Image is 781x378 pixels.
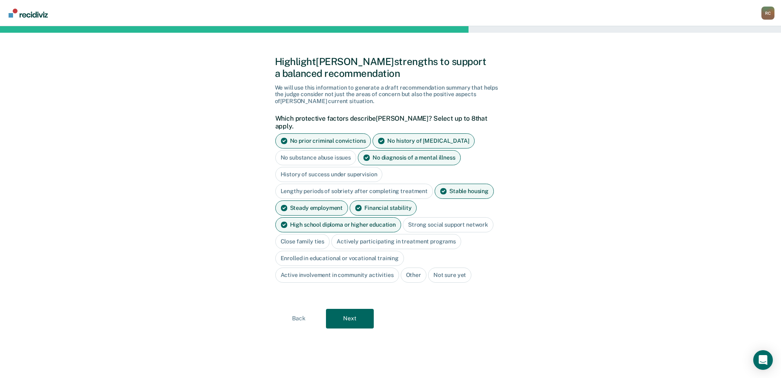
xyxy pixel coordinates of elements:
[761,7,774,20] div: R C
[401,268,426,283] div: Other
[275,133,371,148] div: No prior criminal convictions
[9,9,48,18] img: Recidiviz
[428,268,471,283] div: Not sure yet
[753,350,773,370] div: Open Intercom Messenger
[350,200,417,216] div: Financial stability
[275,115,502,130] label: Which protective factors describe [PERSON_NAME] ? Select up to 8 that apply.
[275,56,507,79] div: Highlight [PERSON_NAME] strengths to support a balanced recommendation
[275,234,330,249] div: Close family ties
[275,217,402,232] div: High school diploma or higher education
[761,7,774,20] button: Profile dropdown button
[275,251,404,266] div: Enrolled in educational or vocational training
[331,234,461,249] div: Actively participating in treatment programs
[275,268,399,283] div: Active involvement in community activities
[403,217,493,232] div: Strong social support network
[275,167,383,182] div: History of success under supervision
[435,184,494,199] div: Stable housing
[275,84,507,105] div: We will use this information to generate a draft recommendation summary that helps the judge cons...
[358,150,461,165] div: No diagnosis of a mental illness
[373,133,474,148] div: No history of [MEDICAL_DATA]
[326,309,374,328] button: Next
[275,150,357,165] div: No substance abuse issues
[275,184,433,199] div: Lengthy periods of sobriety after completing treatment
[275,200,348,216] div: Steady employment
[275,309,323,328] button: Back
